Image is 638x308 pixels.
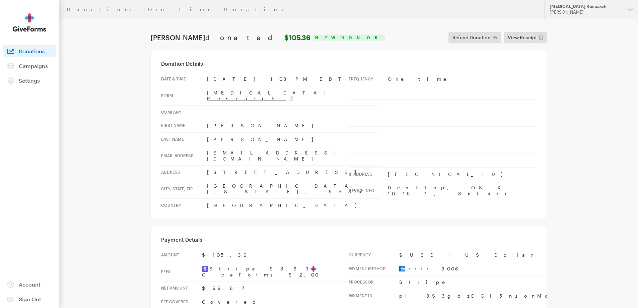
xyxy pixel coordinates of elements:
h3: Donation Details [161,60,536,67]
img: favicon-aeed1a25926f1876c519c09abb28a859d2c37b09480cd79f99d23ee3a2171d47.svg [310,266,316,272]
th: Country [161,198,207,212]
td: [GEOGRAPHIC_DATA] [207,198,379,212]
th: Payment Id [349,289,399,302]
th: Frequency [349,72,388,86]
td: [PERSON_NAME] [207,119,379,133]
a: Donations [3,45,56,57]
th: Email address [161,146,207,166]
th: Company [161,105,207,119]
td: •••• 3006 [399,262,611,275]
div: [MEDICAL_DATA] Research [550,4,622,9]
a: pi_3S3gdzDGI5nuonMo02MLMofi [399,293,611,299]
span: Settings [19,77,40,84]
strong: $105.36 [284,34,310,42]
td: Desktop, OS X 10.15.7, Safari [388,181,536,200]
th: IP address [349,167,388,181]
td: [GEOGRAPHIC_DATA], [US_STATE], 55325 [207,179,379,198]
th: Address [161,166,207,179]
th: Net Amount [161,282,202,295]
div: [PERSON_NAME] [550,9,622,15]
span: donated [205,34,283,42]
img: GiveForms [13,13,46,32]
td: $105.36 [202,248,349,262]
h3: Payment Details [161,236,536,243]
div: New Donor [313,35,385,41]
a: Campaigns [3,60,56,72]
th: Date & time [161,72,207,86]
a: Donations [67,7,140,12]
th: Form [161,86,207,105]
td: [DATE] 1:08 PM EDT [207,72,379,86]
td: [TECHNICAL_ID] [388,167,536,181]
a: Sign Out [3,293,56,305]
span: Refund Donation [452,34,491,42]
img: stripe2-5d9aec7fb46365e6c7974577a8dae7ee9b23322d394d28ba5d52000e5e5e0903.svg [202,266,208,272]
td: [STREET_ADDRESS] [207,166,379,179]
span: Account [19,281,41,288]
th: Device info [349,181,388,200]
td: One time [388,72,536,86]
button: Refund Donation [448,32,501,43]
td: Stripe [399,275,611,289]
th: Processor [349,275,399,289]
td: Stripe $3.69 GiveForms $2.00 [202,262,349,282]
h1: [PERSON_NAME] [150,34,310,42]
span: Campaigns [19,63,48,69]
th: Fees [161,262,202,282]
th: Amount [161,248,202,262]
span: View Receipt [508,34,537,42]
a: [EMAIL_ADDRESS][DOMAIN_NAME] [207,150,342,162]
td: $99.67 [202,282,349,295]
th: Payment Method [349,262,399,275]
th: Last Name [161,132,207,146]
th: City, state, zip [161,179,207,198]
a: Settings [3,75,56,87]
td: [PERSON_NAME] [207,132,379,146]
span: Sign Out [19,296,41,302]
a: [MEDICAL_DATA] Research [207,90,332,102]
td: $USD | US Dollar [399,248,611,262]
a: View Receipt [504,32,547,43]
th: First Name [161,119,207,133]
span: Donations [19,48,45,54]
th: Currency [349,248,399,262]
a: Account [3,279,56,291]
